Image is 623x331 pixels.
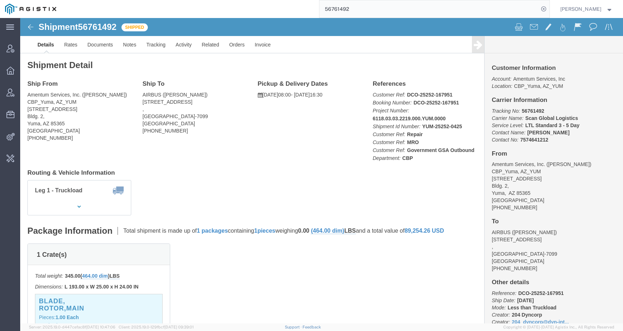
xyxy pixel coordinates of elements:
[119,325,194,329] span: Client: 2025.19.0-129fbcf
[285,325,303,329] a: Support
[29,325,115,329] span: Server: 2025.19.0-d447cefac8f
[164,325,194,329] span: [DATE] 09:39:01
[560,5,601,13] span: Kate Petrenko
[503,324,614,330] span: Copyright © [DATE]-[DATE] Agistix Inc., All Rights Reserved
[560,5,613,13] button: [PERSON_NAME]
[20,18,623,323] iframe: FS Legacy Container
[86,325,115,329] span: [DATE] 10:47:06
[319,0,539,18] input: Search for shipment number, reference number
[302,325,321,329] a: Feedback
[5,4,56,14] img: logo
